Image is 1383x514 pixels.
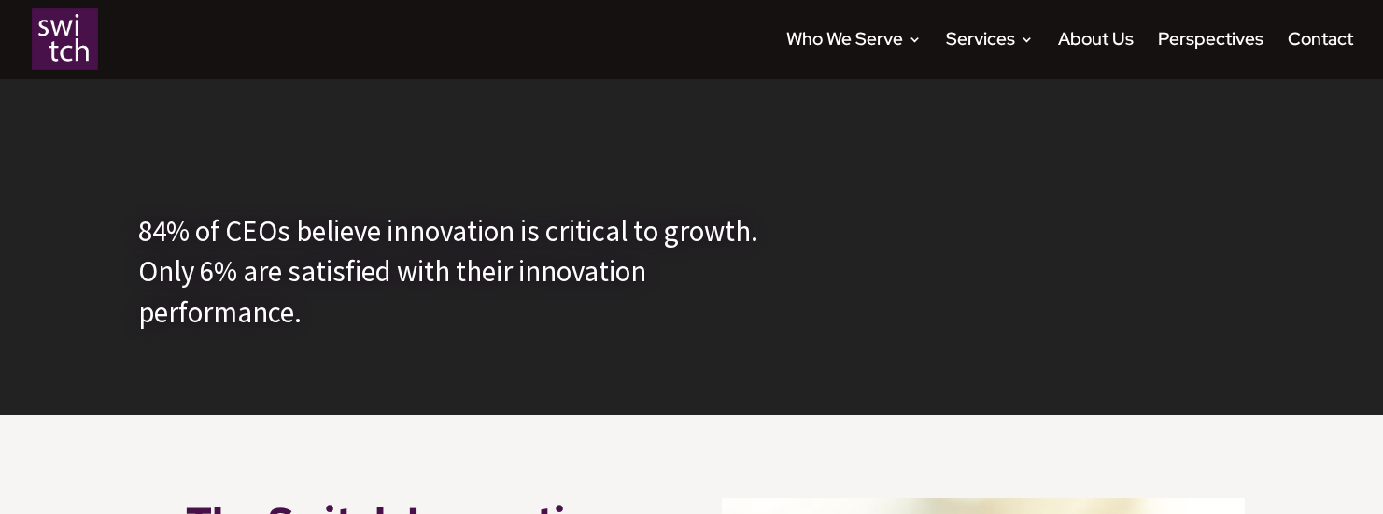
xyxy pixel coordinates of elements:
[786,33,922,79] a: Who We Serve
[1158,33,1263,79] a: Perspectives
[946,33,1034,79] a: Services
[1288,33,1353,79] a: Contact
[138,210,778,332] div: 84% of CEOs believe innovation is critical to growth. Only 6% are satisfied with their innovation...
[1058,33,1134,79] a: About Us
